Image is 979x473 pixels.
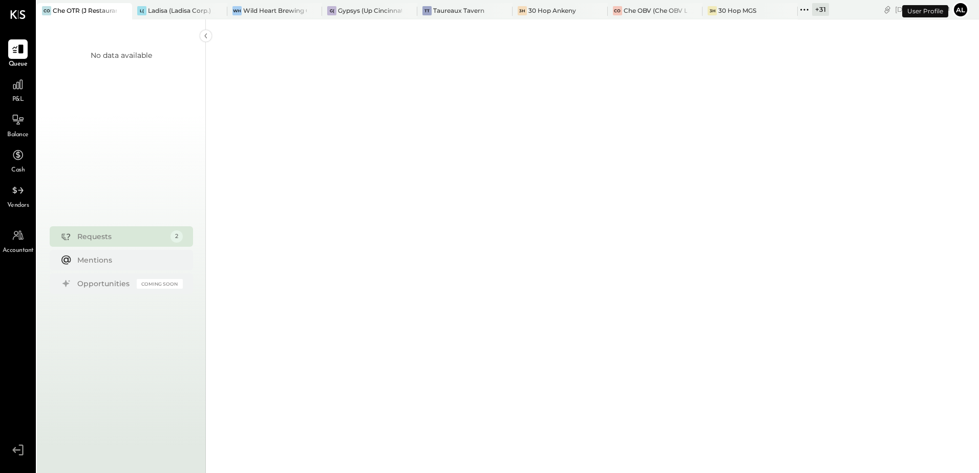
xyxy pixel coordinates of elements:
[77,231,165,242] div: Requests
[148,6,212,15] div: Ladisa (Ladisa Corp.) - Ignite
[1,75,35,104] a: P&L
[902,5,948,17] div: User Profile
[232,6,242,15] div: WH
[12,95,24,104] span: P&L
[812,3,829,16] div: + 31
[1,110,35,140] a: Balance
[895,5,950,14] div: [DATE]
[327,6,336,15] div: G(
[1,226,35,255] a: Accountant
[137,279,183,289] div: Coming Soon
[718,6,756,15] div: 30 Hop MGS
[422,6,432,15] div: TT
[882,4,892,15] div: copy link
[137,6,146,15] div: L(
[613,6,622,15] div: CO
[7,131,29,140] span: Balance
[624,6,688,15] div: Che OBV (Che OBV LLC) - Ignite
[1,181,35,210] a: Vendors
[77,278,132,289] div: Opportunities
[433,6,484,15] div: Taureaux Tavern
[77,255,178,265] div: Mentions
[11,166,25,175] span: Cash
[171,230,183,243] div: 2
[528,6,576,15] div: 30 Hop Ankeny
[53,6,117,15] div: Che OTR (J Restaurant LLC) - Ignite
[1,39,35,69] a: Queue
[7,201,29,210] span: Vendors
[91,50,152,60] div: No data available
[1,145,35,175] a: Cash
[518,6,527,15] div: 3H
[338,6,402,15] div: Gypsys (Up Cincinnati LLC) - Ignite
[3,246,34,255] span: Accountant
[42,6,51,15] div: CO
[243,6,307,15] div: Wild Heart Brewing Company
[9,60,28,69] span: Queue
[708,6,717,15] div: 3H
[952,2,969,18] button: Al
